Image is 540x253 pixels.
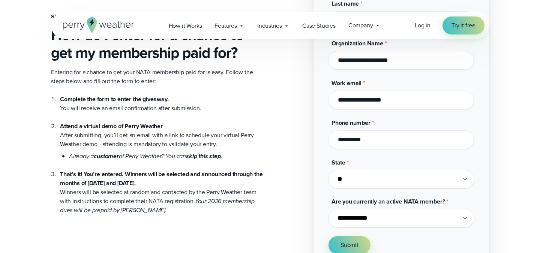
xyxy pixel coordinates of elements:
[51,68,264,86] p: Entering for a chance to get your NATA membership paid for is easy. Follow the steps below and fi...
[60,197,255,214] em: Your 2026 membership dues will be prepaid by [PERSON_NAME].
[348,21,373,30] span: Company
[69,152,222,160] em: Already a of Perry Weather? You can .
[331,79,361,87] span: Work email
[51,26,264,62] h3: How do I enter for a chance to get my membership paid for?
[451,21,475,30] span: Try it free
[331,39,383,48] span: Organization Name
[60,122,163,130] strong: Attend a virtual demo of Perry Weather
[169,21,202,30] span: How it Works
[60,161,264,215] li: Winners will be selected at random and contacted by the Perry Weather team with instructions to c...
[442,16,484,34] a: Try it free
[60,170,263,187] strong: That’s it! You’re entered. Winners will be selected and announced through the months of [DATE] an...
[415,21,430,30] a: Log in
[60,113,264,161] li: After submitting, you’ll get an email with a link to schedule your virtual Perry Weather demo—att...
[257,21,282,30] span: Industries
[296,18,342,33] a: Case Studies
[340,241,358,250] span: Submit
[331,197,445,206] span: Are you currently an active NATA member?
[302,21,336,30] span: Case Studies
[162,18,208,33] a: How it Works
[60,95,264,113] li: You will receive an email confirmation after submission.
[94,152,119,160] strong: customer
[331,118,370,127] span: Phone number
[60,95,168,103] strong: Complete the form to enter the giveaway.
[186,152,220,160] strong: skip this step
[214,21,237,30] span: Features
[331,158,345,167] span: State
